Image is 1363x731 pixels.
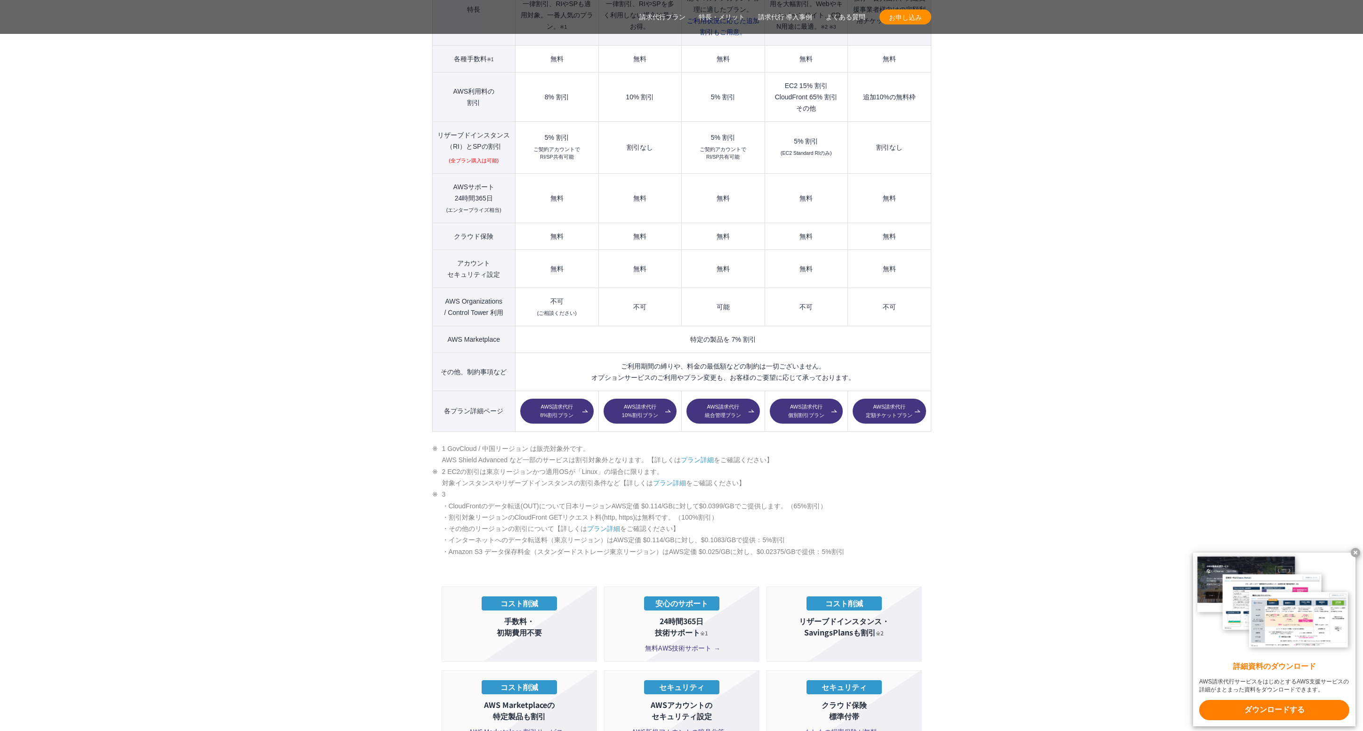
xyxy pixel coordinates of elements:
x-t: 詳細資料のダウンロード [1199,661,1349,672]
p: 24時間365日 技術サポート [609,615,754,638]
a: プラン詳細 [653,479,686,487]
a: 無料AWS技術サポート [609,643,754,653]
a: プラン詳細 [681,456,714,464]
td: 無料 [848,173,931,223]
td: 無料 [516,46,598,72]
th: アカウント セキュリティ設定 [432,249,516,288]
a: AWS請求代行定額チケットプラン [853,399,926,424]
small: (ご相談ください) [537,310,577,316]
td: 無料 [848,249,931,288]
td: 無料 [765,173,847,223]
td: 無料 [765,46,847,72]
td: 無料 [848,223,931,249]
a: 特長・メリット [699,12,745,22]
small: ご契約アカウントで RI/SP共有可能 [533,146,580,161]
a: AWS請求代行8%割引プラン [520,399,593,424]
td: 無料 [516,249,598,288]
td: 追加10%の無料枠 [848,72,931,122]
td: 不可 [765,288,847,326]
td: ご利用期間の縛りや、料金の最低額などの制約は一切ございません。 オプションサービスのご利用やプラン変更も、お客様のご要望に応じて承っております。 [516,353,931,391]
th: AWS Organizations / Control Tower 利用 [432,288,516,326]
a: 請求代行プラン [639,12,686,22]
th: 各種手数料 [432,46,516,72]
div: 5% 割引 [686,134,759,141]
td: 無料 [682,223,765,249]
span: お申し込み [879,12,931,22]
td: 割引なし [598,122,681,174]
th: その他、制約事項など [432,353,516,391]
small: ※2 ※3 [821,24,836,30]
p: コスト削減 [807,596,882,611]
th: AWSサポート 24時間365日 [432,173,516,223]
x-t: ダウンロードする [1199,700,1349,720]
th: クラウド保険 [432,223,516,249]
x-t: AWS請求代行サービスをはじめとするAWS支援サービスの詳細がまとまった資料をダウンロードできます。 [1199,678,1349,694]
p: 安心のサポート [644,596,719,611]
p: コスト削減 [482,596,557,611]
td: 5% 割引 [682,72,765,122]
li: 1 GovCloud / 中国リージョン は販売対象外です。 AWS Shield Advanced など一部のサービスは割引対象外となります。【詳しくは をご確認ください】 [432,443,931,466]
a: AWS請求代行10%割引プラン [604,399,677,424]
td: 無料 [598,46,681,72]
td: 可能 [682,288,765,326]
a: 請求代行 導入事例 [758,12,813,22]
td: 不可 [848,288,931,326]
div: 5% 割引 [770,138,843,145]
a: プラン詳細 [587,525,620,532]
td: 無料 [848,46,931,72]
td: 10% 割引 [598,72,681,122]
li: 2 EC2の割引は東京リージョンかつ適用OSが「Linux」の場合に限ります。 対象インスタンスやリザーブドインスタンスの割引条件など【詳しくは をご確認ください】 [432,466,931,489]
p: 手数料・ 初期費用不要 [447,615,592,638]
p: セキュリティ [807,680,882,694]
td: 無料 [516,173,598,223]
td: 無料 [516,223,598,249]
span: ※2 [876,629,884,637]
th: リザーブドインスタンス （RI）とSPの割引 [432,122,516,174]
p: AWS Marketplaceの 特定製品も割引 [447,699,592,722]
small: ご契約アカウントで RI/SP共有可能 [700,146,746,161]
td: 無料 [598,173,681,223]
td: 無料 [682,249,765,288]
small: ※1 [487,56,494,62]
td: 無料 [682,173,765,223]
td: 無料 [765,249,847,288]
td: 無料 [598,223,681,249]
span: 無料AWS技術サポート [645,643,718,653]
a: よくある質問 [826,12,865,22]
td: 無料 [765,223,847,249]
div: 5% 割引 [520,134,593,141]
td: EC2 15% 割引 CloudFront 65% 割引 その他 [765,72,847,122]
th: AWS Marketplace [432,326,516,353]
p: セキュリティ [644,680,719,694]
td: 無料 [598,249,681,288]
td: 不可 [516,288,598,326]
td: 無料 [682,46,765,72]
small: ※1 [560,24,567,30]
th: 各プラン詳細ページ [432,391,516,432]
td: 割引なし [848,122,931,174]
a: お申し込み [879,9,931,24]
p: コスト削減 [482,680,557,694]
th: AWS利用料の 割引 [432,72,516,122]
small: (EC2 Standard RIのみ) [781,150,831,157]
p: リザーブドインスタンス・ SavingsPlansも割引 [772,615,917,638]
p: クラウド保険 標準付帯 [772,699,917,722]
a: 詳細資料のダウンロード AWS請求代行サービスをはじめとするAWS支援サービスの詳細がまとまった資料をダウンロードできます。 ダウンロードする [1193,553,1355,726]
small: (全プラン購入は可能) [449,157,499,165]
td: 特定の製品を 7% 割引 [516,326,931,353]
span: ※1 [700,629,708,637]
small: (エンタープライズ相当) [446,207,501,213]
td: 8% 割引 [516,72,598,122]
p: AWSアカウントの セキュリティ設定 [609,699,754,722]
a: AWS請求代行個別割引プラン [770,399,843,424]
td: 不可 [598,288,681,326]
li: 3 ・CloudFrontのデータ転送(OUT)について日本リージョンAWS定価 $0.114/GBに対して$0.0399/GBでご提供します。（65%割引） ・割引対象リージョンのCloudF... [432,489,931,557]
a: AWS請求代行統合管理プラン [686,399,759,424]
